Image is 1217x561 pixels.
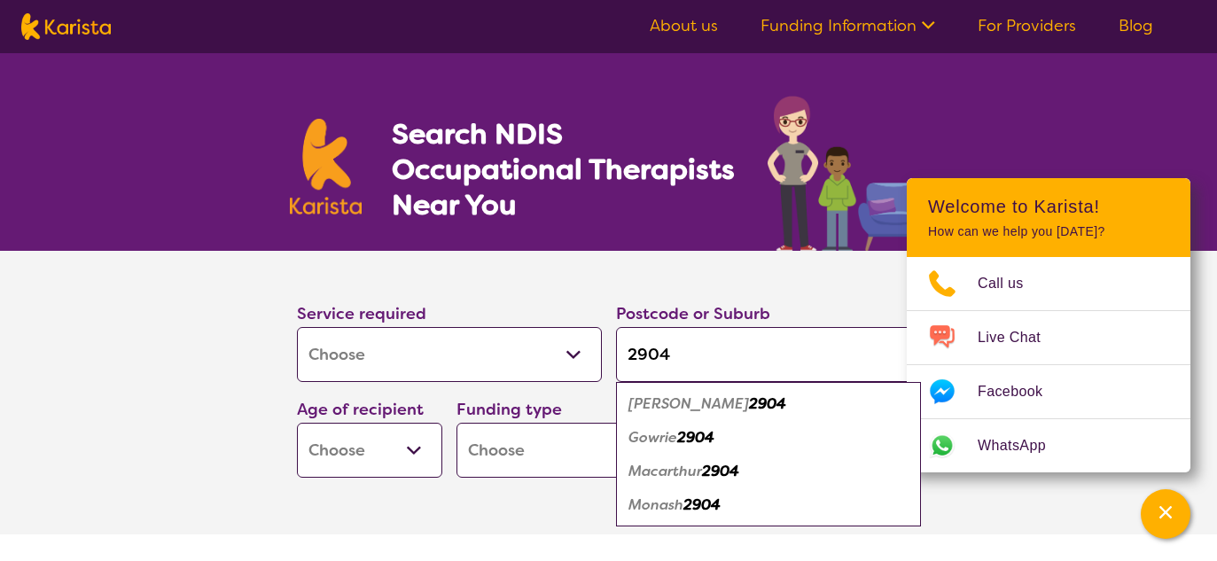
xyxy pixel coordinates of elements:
[1119,15,1153,36] a: Blog
[1141,489,1190,539] button: Channel Menu
[625,455,912,488] div: Macarthur 2904
[625,387,912,421] div: Fadden 2904
[978,378,1064,405] span: Facebook
[978,270,1045,297] span: Call us
[297,399,424,420] label: Age of recipient
[456,399,562,420] label: Funding type
[761,15,935,36] a: Funding Information
[677,428,714,447] em: 2904
[749,394,786,413] em: 2904
[907,257,1190,472] ul: Choose channel
[683,495,721,514] em: 2904
[702,462,739,480] em: 2904
[628,394,749,413] em: [PERSON_NAME]
[628,495,683,514] em: Monash
[628,462,702,480] em: Macarthur
[290,119,363,214] img: Karista logo
[768,96,928,251] img: occupational-therapy
[616,303,770,324] label: Postcode or Suburb
[625,421,912,455] div: Gowrie 2904
[616,327,921,382] input: Type
[297,303,426,324] label: Service required
[978,432,1067,459] span: WhatsApp
[978,324,1062,351] span: Live Chat
[928,196,1169,217] h2: Welcome to Karista!
[625,488,912,522] div: Monash 2904
[650,15,718,36] a: About us
[392,116,737,222] h1: Search NDIS Occupational Therapists Near You
[928,224,1169,239] p: How can we help you [DATE]?
[907,419,1190,472] a: Web link opens in a new tab.
[907,178,1190,472] div: Channel Menu
[978,15,1076,36] a: For Providers
[21,13,111,40] img: Karista logo
[628,428,677,447] em: Gowrie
